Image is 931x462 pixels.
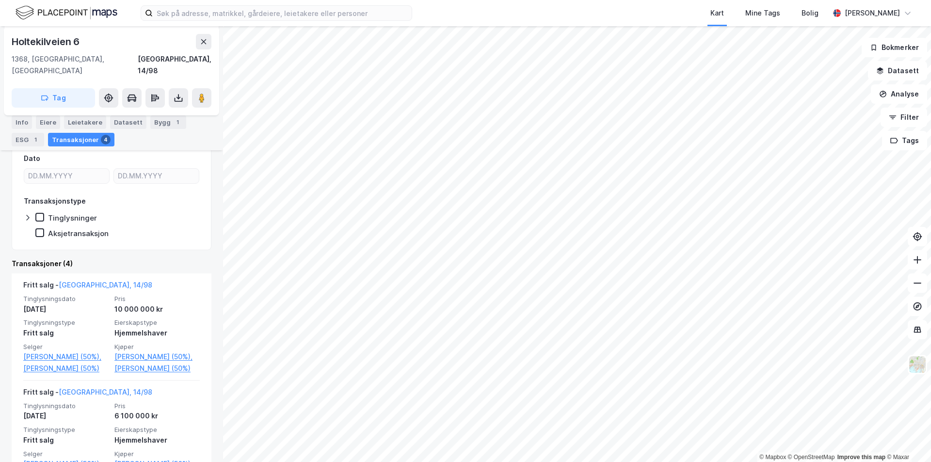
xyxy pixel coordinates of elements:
button: Tag [12,88,95,108]
div: 10 000 000 kr [114,303,200,315]
span: Kjøper [114,343,200,351]
div: Fritt salg - [23,386,152,402]
div: 1368, [GEOGRAPHIC_DATA], [GEOGRAPHIC_DATA] [12,53,138,77]
div: Eiere [36,115,60,129]
div: 1 [31,135,40,144]
div: Kart [710,7,724,19]
a: Mapbox [759,454,786,461]
span: Tinglysningsdato [23,402,109,410]
div: Datasett [110,115,146,129]
span: Selger [23,450,109,458]
span: Kjøper [114,450,200,458]
a: [GEOGRAPHIC_DATA], 14/98 [59,281,152,289]
div: Bygg [150,115,186,129]
a: OpenStreetMap [788,454,835,461]
div: Info [12,115,32,129]
div: Mine Tags [745,7,780,19]
div: Tinglysninger [48,213,97,223]
div: [DATE] [23,410,109,422]
img: logo.f888ab2527a4732fd821a326f86c7f29.svg [16,4,117,21]
div: Hjemmelshaver [114,434,200,446]
div: 6 100 000 kr [114,410,200,422]
div: Leietakere [64,115,106,129]
img: Z [908,355,927,374]
div: 4 [101,135,111,144]
div: 1 [173,117,182,127]
a: [PERSON_NAME] (50%), [114,351,200,363]
button: Filter [881,108,927,127]
span: Selger [23,343,109,351]
input: Søk på adresse, matrikkel, gårdeiere, leietakere eller personer [153,6,412,20]
button: Datasett [868,61,927,80]
div: Hjemmelshaver [114,327,200,339]
a: [GEOGRAPHIC_DATA], 14/98 [59,388,152,396]
div: Transaksjoner (4) [12,258,211,270]
span: Eierskapstype [114,319,200,327]
button: Analyse [871,84,927,104]
a: [PERSON_NAME] (50%), [23,351,109,363]
a: [PERSON_NAME] (50%) [114,363,200,374]
input: DD.MM.YYYY [24,169,109,183]
button: Tags [882,131,927,150]
div: Aksjetransaksjon [48,229,109,238]
div: Holtekilveien 6 [12,34,81,49]
div: Transaksjoner [48,133,114,146]
div: ESG [12,133,44,146]
span: Pris [114,295,200,303]
span: Tinglysningstype [23,319,109,327]
span: Tinglysningstype [23,426,109,434]
div: Transaksjonstype [24,195,86,207]
div: Fritt salg [23,327,109,339]
div: [PERSON_NAME] [845,7,900,19]
div: Fritt salg - [23,279,152,295]
div: [GEOGRAPHIC_DATA], 14/98 [138,53,211,77]
span: Pris [114,402,200,410]
iframe: Chat Widget [883,415,931,462]
span: Eierskapstype [114,426,200,434]
button: Bokmerker [862,38,927,57]
span: Tinglysningsdato [23,295,109,303]
div: [DATE] [23,303,109,315]
input: DD.MM.YYYY [114,169,199,183]
a: [PERSON_NAME] (50%) [23,363,109,374]
div: Bolig [802,7,819,19]
div: Dato [24,153,40,164]
a: Improve this map [837,454,885,461]
div: Fritt salg [23,434,109,446]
